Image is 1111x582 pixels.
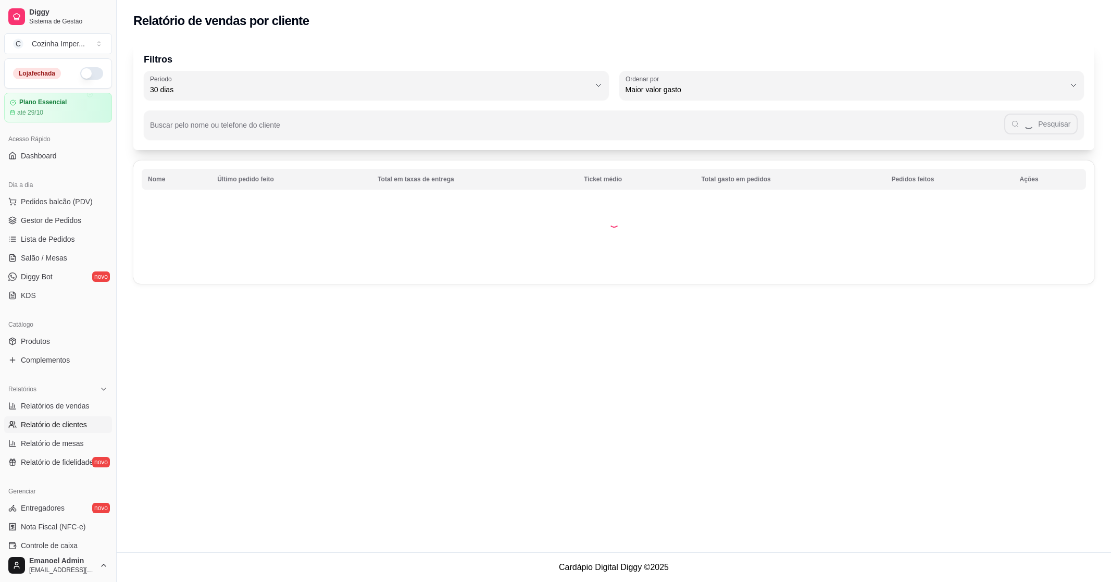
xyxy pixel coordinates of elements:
[4,268,112,285] a: Diggy Botnovo
[4,250,112,266] a: Salão / Mesas
[21,271,53,282] span: Diggy Bot
[29,566,95,574] span: [EMAIL_ADDRESS][DOMAIN_NAME]
[619,71,1084,100] button: Ordenar porMaior valor gasto
[150,124,1004,134] input: Buscar pelo nome ou telefone do cliente
[4,93,112,122] a: Plano Essencialaté 29/10
[21,196,93,207] span: Pedidos balcão (PDV)
[21,419,87,430] span: Relatório de clientes
[609,217,619,228] div: Loading
[4,4,112,29] a: DiggySistema de Gestão
[21,438,84,449] span: Relatório de mesas
[19,98,67,106] article: Plano Essencial
[21,151,57,161] span: Dashboard
[4,435,112,452] a: Relatório de mesas
[21,401,90,411] span: Relatórios de vendas
[21,540,78,551] span: Controle de caixa
[150,84,590,95] span: 30 dias
[17,108,43,117] article: até 29/10
[21,457,93,467] span: Relatório de fidelidade
[21,336,50,346] span: Produtos
[21,503,65,513] span: Entregadores
[13,68,61,79] div: Loja fechada
[4,416,112,433] a: Relatório de clientes
[21,215,81,226] span: Gestor de Pedidos
[150,75,175,83] label: Período
[4,518,112,535] a: Nota Fiscal (NFC-e)
[4,333,112,350] a: Produtos
[21,522,85,532] span: Nota Fiscal (NFC-e)
[8,385,36,393] span: Relatórios
[144,52,1084,67] p: Filtros
[4,537,112,554] a: Controle de caixa
[21,355,70,365] span: Complementos
[21,234,75,244] span: Lista de Pedidos
[4,500,112,516] a: Entregadoresnovo
[117,552,1111,582] footer: Cardápio Digital Diggy © 2025
[4,193,112,210] button: Pedidos balcão (PDV)
[4,177,112,193] div: Dia a dia
[133,13,309,29] h2: Relatório de vendas por cliente
[4,231,112,247] a: Lista de Pedidos
[4,147,112,164] a: Dashboard
[626,84,1066,95] span: Maior valor gasto
[4,352,112,368] a: Complementos
[29,556,95,566] span: Emanoel Admin
[21,253,67,263] span: Salão / Mesas
[4,33,112,54] button: Select a team
[4,398,112,414] a: Relatórios de vendas
[13,39,23,49] span: C
[4,483,112,500] div: Gerenciar
[29,17,108,26] span: Sistema de Gestão
[626,75,663,83] label: Ordenar por
[4,454,112,470] a: Relatório de fidelidadenovo
[80,67,103,80] button: Alterar Status
[21,290,36,301] span: KDS
[4,316,112,333] div: Catálogo
[144,71,609,100] button: Período30 dias
[32,39,85,49] div: Cozinha Imper ...
[4,212,112,229] a: Gestor de Pedidos
[4,287,112,304] a: KDS
[29,8,108,17] span: Diggy
[4,553,112,578] button: Emanoel Admin[EMAIL_ADDRESS][DOMAIN_NAME]
[4,131,112,147] div: Acesso Rápido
